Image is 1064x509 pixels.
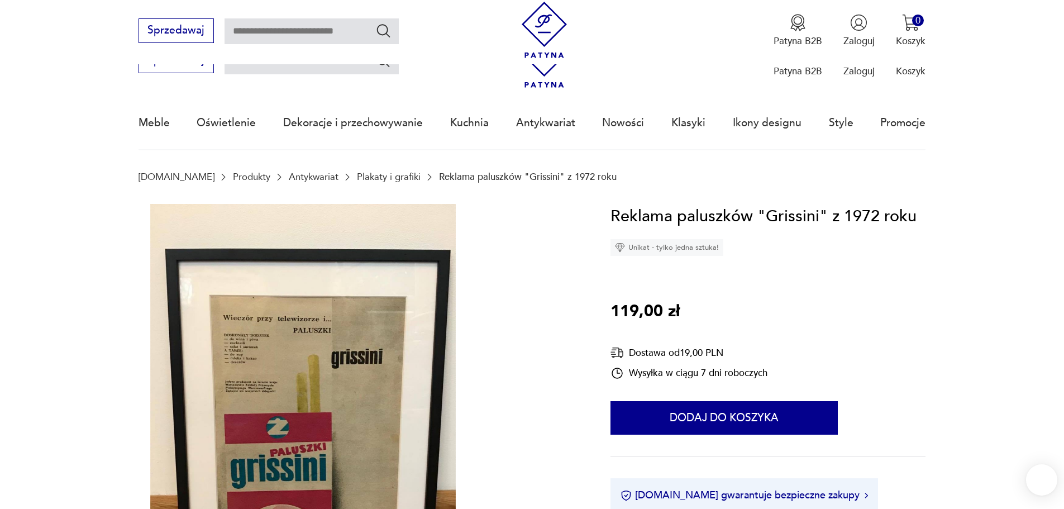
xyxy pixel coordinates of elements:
img: Ikona koszyka [902,14,919,31]
p: Zaloguj [843,65,875,78]
a: Oświetlenie [197,97,256,149]
button: [DOMAIN_NAME] gwarantuje bezpieczne zakupy [621,488,868,502]
a: Antykwariat [289,172,338,182]
img: Patyna - sklep z meblami i dekoracjami vintage [516,2,572,58]
a: Klasyki [671,97,705,149]
a: [DOMAIN_NAME] [139,172,214,182]
a: Produkty [233,172,270,182]
h1: Reklama paluszków "Grissini" z 1972 roku [610,204,917,230]
iframe: Smartsupp widget button [1026,464,1057,496]
p: Zaloguj [843,35,875,47]
button: Szukaj [375,53,392,69]
a: Nowości [602,97,644,149]
div: Wysyłka w ciągu 7 dni roboczych [610,367,767,380]
a: Style [829,97,853,149]
a: Antykwariat [516,97,575,149]
img: Ikona dostawy [610,346,624,360]
button: Zaloguj [843,14,875,47]
img: Ikonka użytkownika [850,14,867,31]
button: Sprzedawaj [139,18,214,43]
a: Ikona medaluPatyna B2B [774,14,822,47]
p: Patyna B2B [774,65,822,78]
a: Ikony designu [733,97,801,149]
p: Koszyk [896,65,925,78]
a: Kuchnia [450,97,489,149]
img: Ikona diamentu [615,242,625,253]
a: Sprzedawaj [139,57,214,66]
p: 119,00 zł [610,299,680,325]
p: Patyna B2B [774,35,822,47]
button: Patyna B2B [774,14,822,47]
a: Promocje [880,97,925,149]
button: Szukaj [375,22,392,39]
button: Dodaj do koszyka [610,401,838,435]
button: 0Koszyk [896,14,925,47]
img: Ikona certyfikatu [621,490,632,501]
div: Unikat - tylko jedna sztuka! [610,239,723,256]
a: Sprzedawaj [139,27,214,36]
a: Plakaty i grafiki [357,172,421,182]
img: Ikona medalu [789,14,807,31]
div: 0 [912,15,924,26]
a: Dekoracje i przechowywanie [283,97,423,149]
div: Dostawa od 19,00 PLN [610,346,767,360]
p: Koszyk [896,35,925,47]
p: Reklama paluszków "Grissini" z 1972 roku [439,172,617,182]
img: Ikona strzałki w prawo [865,493,868,498]
a: Meble [139,97,170,149]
